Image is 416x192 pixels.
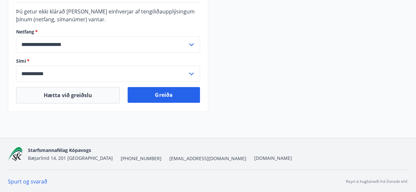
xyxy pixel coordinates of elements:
[16,58,200,64] label: Sími
[121,155,161,162] span: [PHONE_NUMBER]
[16,8,195,23] span: Þú getur ekki klárað [PERSON_NAME] einhverjar af tengiliðaupplýsingum þínum (netfang, símanúmer) ...
[16,29,200,35] label: Netfang
[28,147,91,153] span: Starfsmannafélag Kópavogs
[16,87,120,103] button: Hætta við greiðslu
[254,155,292,161] a: [DOMAIN_NAME]
[8,147,23,161] img: x5MjQkxwhnYn6YREZUTEa9Q4KsBUeQdWGts9Dj4O.png
[346,179,408,184] p: Keyrt á hugbúnaði frá Dorado ehf.
[8,178,47,185] a: Spurt og svarað
[28,155,113,161] span: Bæjarlind 14, 201 [GEOGRAPHIC_DATA]
[169,155,246,162] span: [EMAIL_ADDRESS][DOMAIN_NAME]
[128,87,200,103] button: Greiða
